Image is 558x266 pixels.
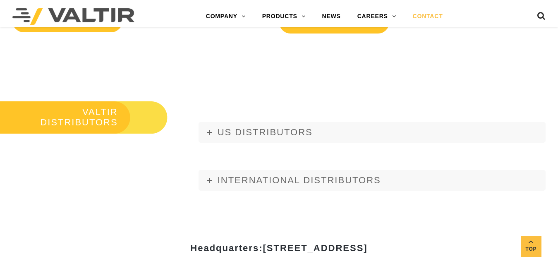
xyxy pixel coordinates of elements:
a: Top [521,236,541,257]
a: NEWS [314,8,349,25]
a: CAREERS [349,8,405,25]
span: INTERNATIONAL DISTRIBUTORS [218,175,381,185]
img: Valtir [12,8,134,25]
strong: Headquarters: [190,243,367,253]
a: CONTACT [405,8,451,25]
span: US DISTRIBUTORS [218,127,313,137]
span: Top [521,244,541,254]
a: COMPANY [198,8,254,25]
a: US DISTRIBUTORS [199,122,546,143]
a: INTERNATIONAL DISTRIBUTORS [199,170,546,191]
a: PRODUCTS [254,8,314,25]
span: [STREET_ADDRESS] [263,243,367,253]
